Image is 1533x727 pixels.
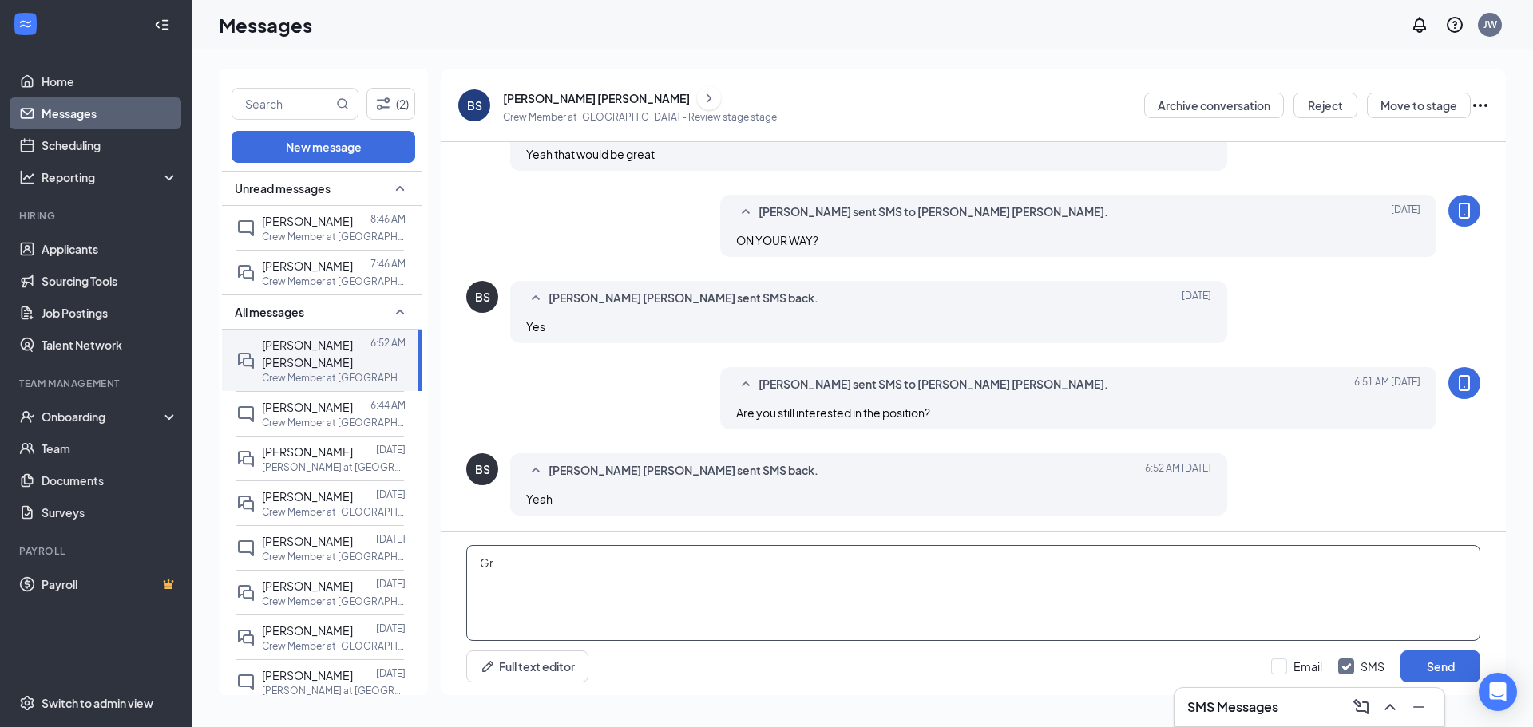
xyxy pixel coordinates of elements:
p: [PERSON_NAME] at [GEOGRAPHIC_DATA] [262,684,406,697]
div: Onboarding [42,409,164,425]
svg: ChatInactive [236,219,255,238]
p: [DATE] [376,532,406,546]
svg: DoubleChat [236,583,255,603]
div: Open Intercom Messenger [1479,673,1517,711]
span: All messages [235,304,304,320]
svg: WorkstreamLogo [18,16,34,32]
p: [PERSON_NAME] at [GEOGRAPHIC_DATA] [262,460,406,474]
button: Send [1400,650,1480,682]
svg: MobileSms [1455,373,1474,393]
p: Crew Member at [GEOGRAPHIC_DATA] [262,275,406,288]
svg: SmallChevronUp [526,289,545,308]
svg: QuestionInfo [1445,15,1464,34]
button: New message [232,131,415,163]
span: [DATE] 6:52 AM [1145,461,1211,480]
div: BS [475,461,490,477]
svg: ChatInactive [236,539,255,558]
svg: MobileSms [1455,201,1474,220]
span: [DATE] [1182,289,1211,308]
svg: Settings [19,695,35,711]
svg: DoubleChat [236,351,255,370]
a: Job Postings [42,297,178,329]
a: Documents [42,464,178,496]
div: JW [1483,18,1497,31]
div: Team Management [19,377,175,390]
svg: SmallChevronUp [736,375,755,394]
p: Crew Member at [GEOGRAPHIC_DATA] [262,639,406,653]
button: Move to stage [1367,93,1471,118]
p: Crew Member at [GEOGRAPHIC_DATA] [262,230,406,243]
a: Applicants [42,233,178,265]
span: [PERSON_NAME] [PERSON_NAME] [262,338,353,369]
svg: Collapse [154,17,170,33]
button: ChevronRight [697,86,721,110]
p: [DATE] [376,443,406,456]
p: 7:46 AM [370,257,406,271]
button: Archive conversation [1144,93,1284,118]
svg: ChevronRight [701,89,717,108]
span: [PERSON_NAME] [262,534,353,548]
button: Reject [1293,93,1357,118]
p: [DATE] [376,622,406,635]
span: [PERSON_NAME] [PERSON_NAME] sent SMS back. [549,461,818,480]
div: Reporting [42,169,179,185]
button: ComposeMessage [1349,694,1374,720]
button: Minimize [1406,694,1432,720]
svg: DoubleChat [236,494,255,513]
span: Yeah that would be great [526,147,655,161]
svg: UserCheck [19,409,35,425]
p: 8:46 AM [370,212,406,226]
svg: SmallChevronUp [390,179,410,198]
span: [PERSON_NAME] [262,579,353,593]
div: Switch to admin view [42,695,153,711]
svg: ChatInactive [236,405,255,424]
textarea: Grea [466,545,1480,641]
span: Unread messages [235,180,331,196]
p: Crew Member at [GEOGRAPHIC_DATA] [262,595,406,608]
svg: ComposeMessage [1352,697,1371,717]
span: ON YOUR WAY? [736,233,818,247]
a: Home [42,65,178,97]
p: 6:52 AM [370,336,406,350]
svg: Analysis [19,169,35,185]
div: BS [475,289,490,305]
span: [PERSON_NAME] [262,489,353,504]
span: Yes [526,319,545,334]
svg: DoubleChat [236,628,255,647]
span: [DATE] 6:51 AM [1354,375,1420,394]
p: Crew Member at [GEOGRAPHIC_DATA] [262,505,406,519]
svg: Filter [374,94,393,113]
svg: DoubleChat [236,449,255,468]
div: [PERSON_NAME] [PERSON_NAME] [503,90,690,106]
button: Full text editorPen [466,650,588,682]
span: [DATE] [1391,203,1420,222]
div: Hiring [19,209,175,223]
svg: Pen [480,658,496,674]
svg: Ellipses [1471,96,1490,115]
svg: SmallChevronUp [390,302,410,322]
p: [DATE] [376,577,406,591]
a: Surveys [42,496,178,528]
p: Crew Member at [GEOGRAPHIC_DATA] [262,550,406,563]
span: [PERSON_NAME] [262,400,353,414]
p: Crew Member at [GEOGRAPHIC_DATA] [262,416,406,429]
button: Filter (2) [366,88,415,120]
input: Search [232,89,333,119]
svg: Minimize [1409,697,1428,717]
h3: SMS Messages [1187,698,1278,716]
svg: SmallChevronUp [526,461,545,480]
span: [PERSON_NAME] [262,444,353,459]
p: [DATE] [376,666,406,680]
span: [PERSON_NAME] sent SMS to [PERSON_NAME] [PERSON_NAME]. [759,203,1108,222]
a: Sourcing Tools [42,265,178,297]
svg: ChatInactive [236,673,255,692]
span: [PERSON_NAME] [PERSON_NAME] sent SMS back. [549,289,818,308]
a: Messages [42,97,178,129]
p: 6:44 AM [370,398,406,412]
svg: SmallChevronUp [736,203,755,222]
a: Scheduling [42,129,178,161]
a: PayrollCrown [42,568,178,600]
div: BS [467,97,482,113]
span: [PERSON_NAME] [262,214,353,228]
svg: DoubleChat [236,263,255,283]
